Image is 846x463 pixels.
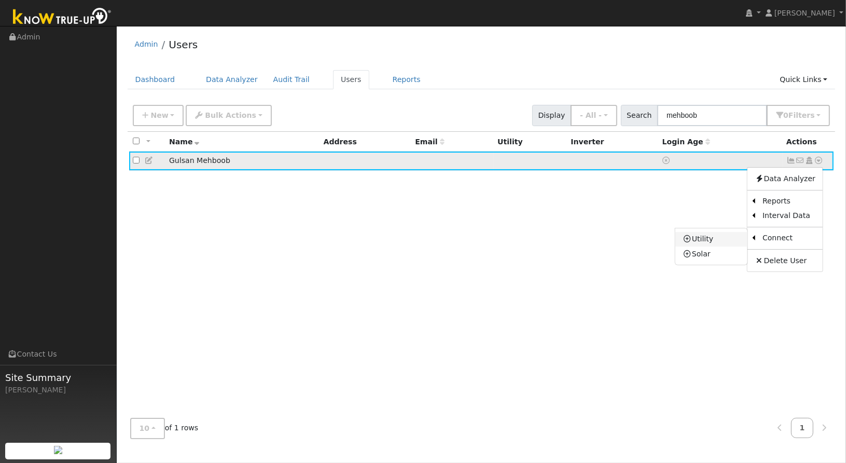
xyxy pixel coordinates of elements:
span: Bulk Actions [205,111,256,119]
a: Other actions [814,155,824,166]
button: New [133,105,184,126]
a: No login access [662,156,672,165]
button: Bulk Actions [186,105,271,126]
span: Site Summary [5,371,111,385]
button: 0Filters [767,105,830,126]
td: Gulsan Mehboob [165,152,320,171]
a: Interval Data [755,209,823,223]
span: Display [532,105,571,126]
button: - All - [571,105,617,126]
a: Admin [135,40,158,48]
span: Filter [788,111,815,119]
span: of 1 rows [130,418,199,439]
span: [PERSON_NAME] [774,9,835,17]
div: Inverter [571,137,655,147]
a: Delete User [747,253,823,268]
a: Utility [675,232,747,247]
a: Quick Links [772,70,835,89]
span: Name [169,138,200,146]
span: Email [415,138,444,146]
a: Reports [385,70,428,89]
a: Edit User [145,156,154,165]
button: 10 [130,418,165,439]
div: Utility [497,137,563,147]
a: 1 [791,418,814,438]
a: Connect [755,231,823,246]
a: Users [333,70,369,89]
span: Search [621,105,658,126]
a: Reports [755,194,823,209]
img: retrieve [54,446,62,454]
span: 10 [140,424,150,432]
i: No email address [796,157,805,164]
div: Actions [786,137,830,147]
span: New [150,111,168,119]
a: Data Analyzer [747,171,823,186]
a: Solar [675,247,747,261]
span: s [810,111,814,119]
div: Address [324,137,408,147]
span: Days since last login [662,138,710,146]
a: Not connected [786,156,796,165]
a: Data Analyzer [198,70,266,89]
img: Know True-Up [8,6,117,29]
a: Dashboard [128,70,183,89]
input: Search [657,105,767,126]
a: Login As [805,156,814,165]
div: [PERSON_NAME] [5,385,111,396]
a: Users [169,38,198,51]
a: Audit Trail [266,70,317,89]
